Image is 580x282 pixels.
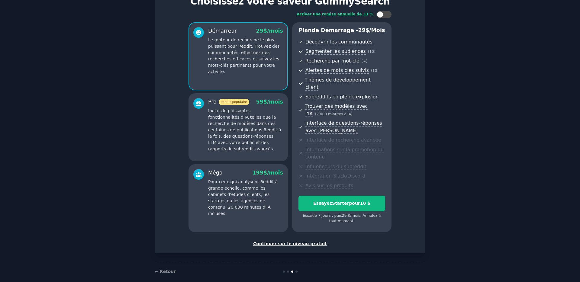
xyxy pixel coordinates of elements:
font: 29 [256,28,263,34]
font: Activer une remise annuelle de 33 % [297,12,373,16]
font: le plus populaire [221,100,247,104]
button: EssayezStarterpour10 $ [298,196,385,211]
font: Avis sur les produits [305,183,353,188]
a: ← Retour [155,269,176,274]
font: Interface de recherche avancée [305,137,381,143]
font: 10 $ [360,201,370,206]
font: Segmenter les audiences [305,48,366,54]
font: 29 [358,27,366,33]
font: ( [368,50,369,54]
font: /mois [350,213,360,218]
font: Alertes de mots clés suivis [305,67,369,73]
font: Starter [332,201,349,206]
font: Trouver des modèles avec l'IA [305,103,368,117]
font: ) [374,50,375,54]
font: Plan [299,27,312,33]
font: pour [349,201,360,206]
font: /mois [267,170,283,176]
font: Pro [208,99,217,105]
font: Découvrir les communautés [305,39,372,45]
font: $ [263,28,267,34]
font: ) [377,69,379,73]
font: Inclut de puissantes fonctionnalités d'IA telles que la recherche de modèles dans des centaines d... [208,108,281,151]
font: /mois [267,28,283,34]
font: 59 [256,99,263,105]
font: . Annulez à tout moment. [329,213,381,223]
font: Influenceurs du subreddit [305,164,366,169]
font: ) [351,112,353,116]
font: Essai [303,213,312,218]
font: Démarreur [208,28,237,34]
font: 10 [369,50,374,54]
font: de 7 jours , puis [312,213,342,218]
font: /mois [267,99,283,105]
font: Pour ceux qui analysent Reddit à grande échelle, comme les cabinets d'études clients, les startup... [208,179,278,216]
font: ) [366,59,368,63]
font: ( [362,59,363,63]
font: Interface de questions-réponses avec [PERSON_NAME] [305,120,382,133]
font: 199 [252,170,263,176]
font: Continuer sur le niveau gratuit [253,241,327,246]
font: Essayez [313,201,332,206]
font: $ [366,27,369,33]
font: Recherche par mot-clé [305,58,359,64]
font: Intégration Slack/Discord [305,173,365,179]
font: ( [371,69,372,73]
font: de démarrage - [312,27,358,33]
font: /mois [369,27,385,33]
font: $ [263,170,267,176]
font: ( [315,112,316,116]
font: Le moteur de recherche le plus puissant pour Reddit. Trouvez des communautés, effectuez des reche... [208,37,280,74]
font: 29 $ [342,213,350,218]
font: 10 [372,69,377,73]
font: Subreddits en pleine explosion [305,94,379,100]
font: Thèmes de développement client [305,77,371,90]
font: Méga [208,170,223,176]
font: $ [263,99,267,105]
font: Informations sur la promotion du contenu [305,147,384,160]
font: ∞ [363,59,366,63]
font: 2 000 minutes d'IA [316,112,351,116]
